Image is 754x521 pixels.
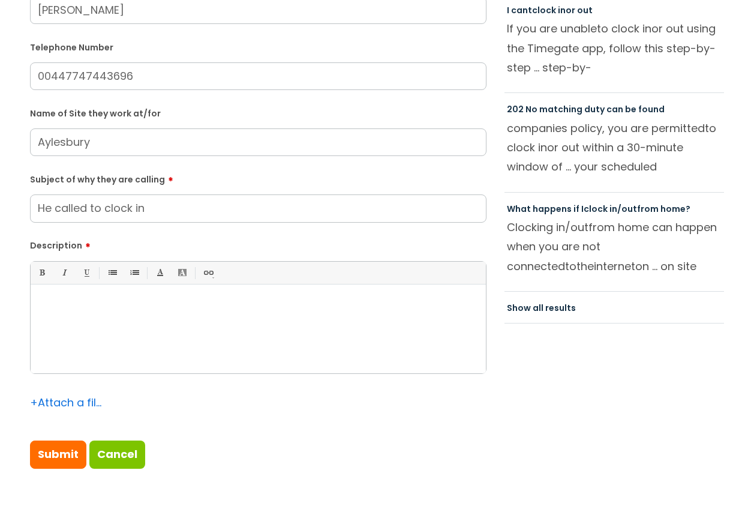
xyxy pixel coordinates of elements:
label: Description [30,236,486,251]
span: in/out [556,220,588,235]
span: to [705,121,716,136]
label: Name of Site they work at/for [30,106,486,119]
a: 202 No matching duty can be found [507,103,665,115]
a: Back Color [175,265,190,280]
a: Italic (Ctrl-I) [56,265,71,280]
a: 1. Ordered List (Ctrl-Shift-8) [127,265,142,280]
input: Submit [30,441,86,468]
label: Telephone Number [30,40,486,53]
a: Underline(Ctrl-U) [79,265,94,280]
span: clock [532,4,556,16]
a: Show all results [507,302,576,314]
span: Clocking [507,220,553,235]
span: in [558,4,566,16]
p: companies policy, you are permitted or out within a 30-minute window of ... your scheduled time. ... [507,119,722,176]
span: clock [507,140,535,155]
a: What happens if Iclock in/outfrom home? [507,203,690,215]
span: in [642,21,651,36]
label: Subject of why they are calling [30,170,486,185]
a: Font Color [152,265,167,280]
span: clock [584,203,608,215]
a: Bold (Ctrl-B) [34,265,49,280]
span: to [565,259,576,274]
div: Attach a file [30,393,102,412]
a: • Unordered List (Ctrl-Shift-7) [104,265,119,280]
span: clock [611,21,639,36]
a: I cantclock inor out [507,4,593,16]
p: from home can happen when you are not connected the on ... on site when or out. If you are and ou... [507,218,722,276]
span: in/out [609,203,637,215]
p: If you are unable or out using the Timegate app, follow this step-by-step ... step-by-[PERSON_NAM... [507,19,722,77]
a: Cancel [89,441,145,468]
span: in [538,140,547,155]
span: to [597,21,608,36]
a: Link [200,265,215,280]
span: internet [594,259,635,274]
